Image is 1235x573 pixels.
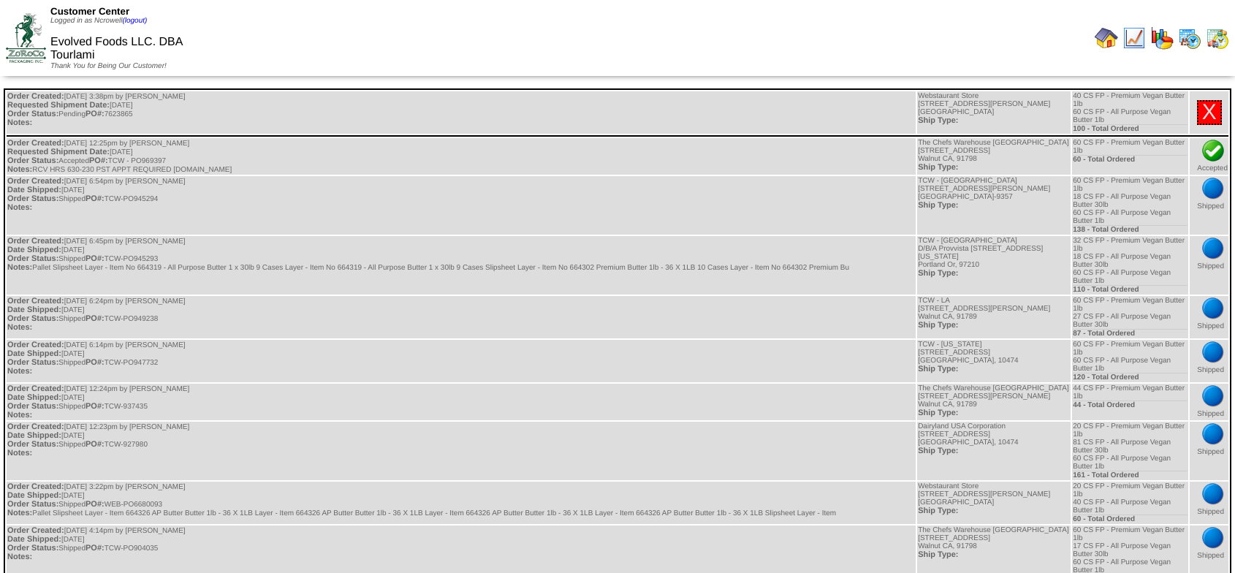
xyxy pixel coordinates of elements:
td: Dairyland USA Corporation [STREET_ADDRESS] [GEOGRAPHIC_DATA], 10474 [917,422,1071,480]
td: [DATE] 12:24pm by [PERSON_NAME] [DATE] Shipped TCW-937435 [7,384,916,420]
td: Shipped [1190,176,1228,235]
div: 110 - Total Ordered [1073,285,1187,294]
td: 20 CS FP - Premium Vegan Butter 1lb 81 CS FP - All Purpose Vegan Butter 30lb 60 CS FP - All Purpo... [1072,422,1188,480]
span: Notes: [7,263,32,272]
td: Shipped [1190,236,1228,295]
div: 60 - Total Ordered [1073,515,1187,523]
span: Thank You for Being Our Customer! [50,62,167,70]
span: Requested Shipment Date: [7,148,110,156]
span: Order Status: [7,500,58,509]
span: Order Status: [7,254,58,263]
td: 60 CS FP - Premium Vegan Butter 1lb 18 CS FP - All Purpose Vegan Butter 30lb 60 CS FP - All Purpo... [1072,176,1188,235]
img: line_graph.gif [1122,26,1146,50]
span: PO#: [85,402,104,411]
span: Notes: [7,553,32,561]
span: Order Created: [7,139,64,148]
td: [DATE] 6:45pm by [PERSON_NAME] [DATE] Shipped TCW-PO945293 Pallet Slipsheet Layer - Item No 66431... [7,236,916,295]
span: Order Status: [7,194,58,203]
img: ZoRoCo_Logo(Green%26Foil)%20jpg.webp [6,13,46,62]
div: 87 - Total Ordered [1073,329,1187,338]
td: Shipped [1190,340,1228,382]
span: Ship Type: [918,365,958,373]
a: X [1202,100,1217,124]
img: bluedot.png [1201,177,1225,200]
img: bluedot.png [1201,526,1225,550]
span: Notes: [7,323,32,332]
div: 60 - Total Ordered [1073,155,1187,164]
span: PO#: [85,544,104,553]
img: bluedot.png [1201,341,1225,364]
span: Date Shipped: [7,431,61,440]
td: [DATE] 6:24pm by [PERSON_NAME] [DATE] Shipped TCW-PO949238 [7,296,916,338]
span: Order Created: [7,297,64,306]
img: bluedot.png [1201,482,1225,506]
td: The Chefs Warehouse [GEOGRAPHIC_DATA] [STREET_ADDRESS] Walnut CA, 91798 [917,138,1071,175]
span: PO#: [85,440,104,449]
span: Date Shipped: [7,393,61,402]
span: Logged in as Ncrowell [50,17,147,25]
td: TCW - LA [STREET_ADDRESS][PERSON_NAME] Walnut CA, 91789 [917,296,1071,338]
span: Ship Type: [918,321,958,330]
td: 32 CS FP - Premium Vegan Butter 1lb 18 CS FP - All Purpose Vegan Butter 30lb 60 CS FP - All Purpo... [1072,236,1188,295]
div: 44 - Total Ordered [1073,401,1187,409]
img: graph.gif [1150,26,1174,50]
img: bluedot.png [1201,422,1225,446]
img: check.png [1201,139,1225,162]
div: 100 - Total Ordered [1073,124,1187,133]
td: Shipped [1190,296,1228,338]
span: Date Shipped: [7,306,61,314]
span: Order Status: [7,358,58,367]
span: Ship Type: [918,550,958,559]
span: Notes: [7,509,32,517]
td: [DATE] 12:25pm by [PERSON_NAME] [DATE] Accepted TCW - PO969397 RCV HRS 630-230 PST APPT REQUIRED ... [7,138,916,175]
span: PO#: [85,254,104,263]
span: Date Shipped: [7,535,61,544]
img: bluedot.png [1201,384,1225,408]
span: PO#: [85,194,104,203]
span: Evolved Foods LLC. DBA Tourlami [50,36,183,61]
div: 161 - Total Ordered [1073,471,1187,479]
td: [DATE] 6:54pm by [PERSON_NAME] [DATE] Shipped TCW-PO945294 [7,176,916,235]
span: Order Status: [7,156,58,165]
span: Customer Center [50,6,129,17]
span: Ship Type: [918,269,958,278]
td: 44 CS FP - Premium Vegan Butter 1lb [1072,384,1188,420]
div: 138 - Total Ordered [1073,225,1187,234]
span: Date Shipped: [7,349,61,358]
span: PO#: [85,110,104,118]
td: 40 CS FP - Premium Vegan Butter 1lb 60 CS FP - All Purpose Vegan Butter 1lb [1072,91,1188,134]
span: Order Status: [7,314,58,323]
span: Notes: [7,165,32,174]
td: TCW - [GEOGRAPHIC_DATA] [STREET_ADDRESS][PERSON_NAME] [GEOGRAPHIC_DATA]-9357 [917,176,1071,235]
span: Order Created: [7,422,64,431]
img: bluedot.png [1201,237,1225,260]
span: Requested Shipment Date: [7,101,110,110]
span: Notes: [7,449,32,458]
td: [DATE] 3:38pm by [PERSON_NAME] [DATE] Pending 7623865 [7,91,916,134]
td: Shipped [1190,482,1228,524]
a: (logout) [122,17,147,25]
td: Accepted [1190,138,1228,175]
span: Order Status: [7,544,58,553]
td: [DATE] 6:14pm by [PERSON_NAME] [DATE] Shipped TCW-PO947732 [7,340,916,382]
span: Order Created: [7,482,64,491]
span: Order Status: [7,440,58,449]
td: [DATE] 12:23pm by [PERSON_NAME] [DATE] Shipped TCW-927980 [7,422,916,480]
span: Notes: [7,367,32,376]
td: 60 CS FP - Premium Vegan Butter 1lb 60 CS FP - All Purpose Vegan Butter 1lb [1072,340,1188,382]
span: Notes: [7,411,32,420]
span: Date Shipped: [7,186,61,194]
span: Ship Type: [918,409,958,417]
span: PO#: [85,358,104,367]
span: Ship Type: [918,116,958,125]
span: PO#: [89,156,108,165]
td: The Chefs Warehouse [GEOGRAPHIC_DATA] [STREET_ADDRESS][PERSON_NAME] Walnut CA, 91789 [917,384,1071,420]
td: Shipped [1190,384,1228,420]
span: PO#: [85,314,104,323]
td: TCW - [GEOGRAPHIC_DATA] D/B/A Provvista [STREET_ADDRESS][US_STATE] Portland Or, 97210 [917,236,1071,295]
span: PO#: [85,500,104,509]
span: Order Created: [7,237,64,246]
td: Webstaurant Store [STREET_ADDRESS][PERSON_NAME] [GEOGRAPHIC_DATA] [917,91,1071,134]
div: 120 - Total Ordered [1073,373,1187,382]
span: Date Shipped: [7,246,61,254]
